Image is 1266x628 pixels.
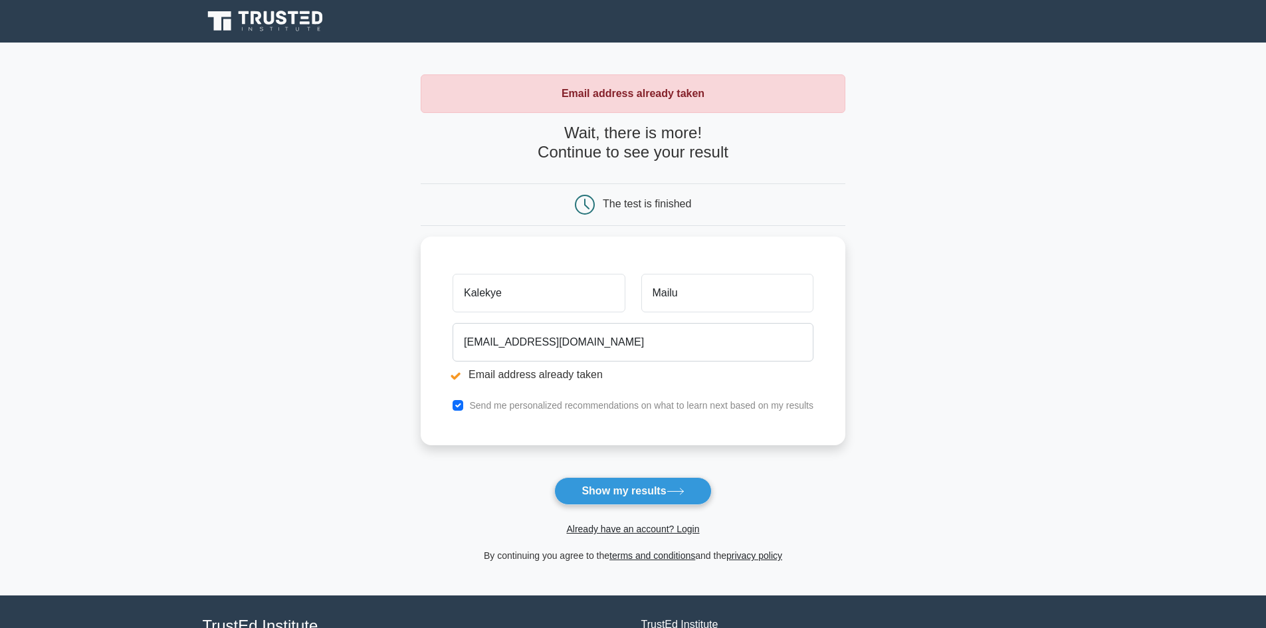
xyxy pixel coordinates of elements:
[603,198,691,209] div: The test is finished
[609,550,695,561] a: terms and conditions
[453,367,813,383] li: Email address already taken
[469,400,813,411] label: Send me personalized recommendations on what to learn next based on my results
[554,477,711,505] button: Show my results
[566,524,699,534] a: Already have an account? Login
[453,323,813,362] input: Email
[413,548,853,564] div: By continuing you agree to the and the
[641,274,813,312] input: Last name
[421,124,845,162] h4: Wait, there is more! Continue to see your result
[562,88,704,99] strong: Email address already taken
[453,274,625,312] input: First name
[726,550,782,561] a: privacy policy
